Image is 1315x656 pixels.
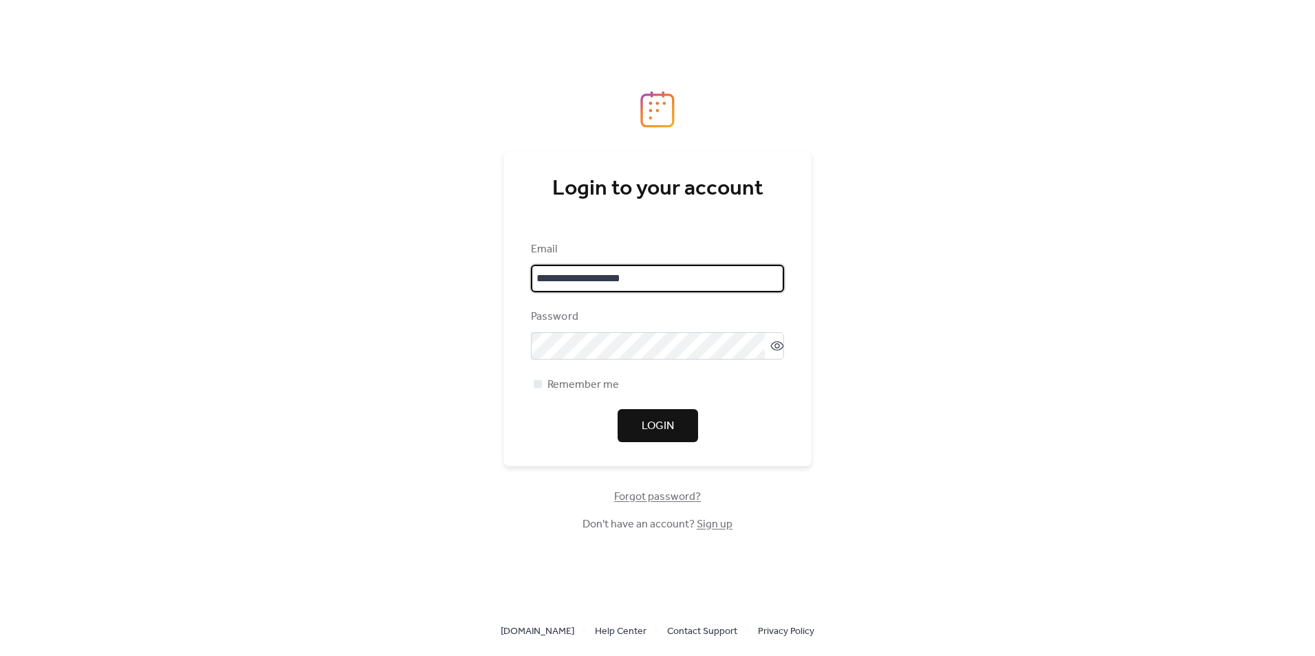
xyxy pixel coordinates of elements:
[531,241,781,258] div: Email
[501,624,574,640] span: [DOMAIN_NAME]
[667,624,737,640] span: Contact Support
[614,489,701,505] span: Forgot password?
[758,622,814,639] a: Privacy Policy
[595,624,646,640] span: Help Center
[595,622,646,639] a: Help Center
[758,624,814,640] span: Privacy Policy
[640,91,675,128] img: logo
[583,516,732,533] span: Don't have an account?
[531,175,784,203] div: Login to your account
[501,622,574,639] a: [DOMAIN_NAME]
[547,377,619,393] span: Remember me
[614,493,701,501] a: Forgot password?
[531,309,781,325] div: Password
[618,409,698,442] button: Login
[697,514,732,535] a: Sign up
[667,622,737,639] a: Contact Support
[642,418,674,435] span: Login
